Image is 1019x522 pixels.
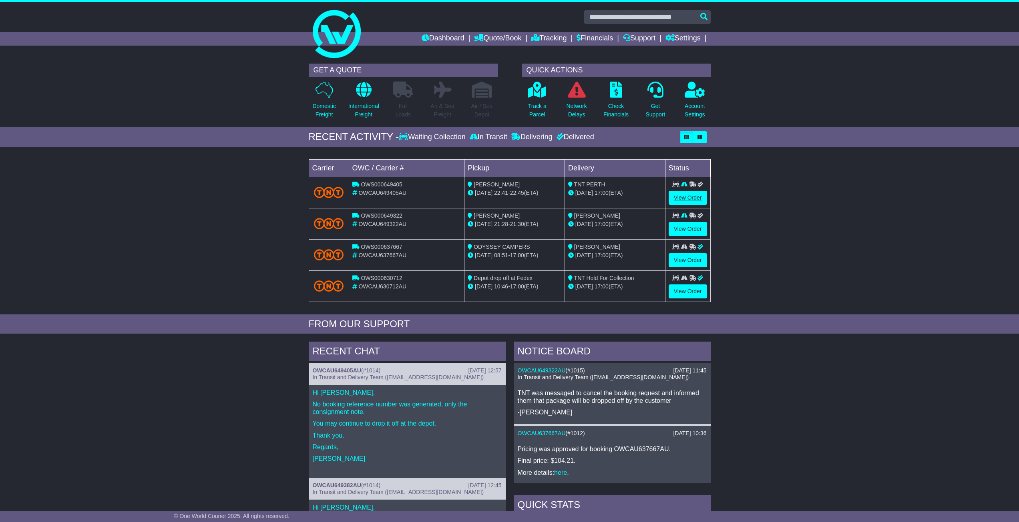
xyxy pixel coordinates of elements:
[568,189,662,197] div: (ETA)
[314,249,344,260] img: TNT_Domestic.png
[669,222,707,236] a: View Order
[575,221,593,227] span: [DATE]
[309,64,498,77] div: GET A QUOTE
[361,212,402,219] span: OWS000649322
[518,367,707,374] div: ( )
[595,221,609,227] span: 17:00
[474,244,530,250] span: ODYSSEY CAMPERS
[494,283,508,290] span: 10:46
[313,400,502,416] p: No booking reference number was generated, only the consignment note.
[669,191,707,205] a: View Order
[474,275,533,281] span: Depot drop off at Fedex
[669,253,707,267] a: View Order
[363,482,379,488] span: #1014
[313,504,502,511] p: Hi [PERSON_NAME],
[468,251,561,260] div: - (ETA)
[567,367,583,374] span: #1015
[349,159,464,177] td: OWC / Carrier #
[603,102,629,119] p: Check Financials
[312,102,336,119] p: Domestic Freight
[603,81,629,123] a: CheckFinancials
[673,367,706,374] div: [DATE] 11:45
[475,283,492,290] span: [DATE]
[555,133,594,142] div: Delivered
[510,283,524,290] span: 17:00
[361,181,402,188] span: OWS000649405
[554,469,567,476] a: here
[510,190,524,196] span: 22:45
[309,342,506,363] div: RECENT CHAT
[313,482,361,488] a: OWCAU649382AU
[474,212,520,219] span: [PERSON_NAME]
[645,81,665,123] a: GetSupport
[531,32,567,46] a: Tracking
[665,159,710,177] td: Status
[348,102,379,119] p: International Freight
[522,64,711,77] div: QUICK ACTIONS
[475,252,492,258] span: [DATE]
[528,102,547,119] p: Track a Parcel
[518,374,689,380] span: In Transit and Delivery Team ([EMAIL_ADDRESS][DOMAIN_NAME])
[361,275,402,281] span: OWS000630712
[358,190,406,196] span: OWCAU649405AU
[665,32,701,46] a: Settings
[518,469,707,476] p: More details: .
[518,408,707,416] p: -[PERSON_NAME]
[595,252,609,258] span: 17:00
[475,221,492,227] span: [DATE]
[313,443,502,451] p: Regards,
[575,252,593,258] span: [DATE]
[518,457,707,464] p: Final price: $104.21.
[468,482,501,489] div: [DATE] 12:45
[313,367,502,374] div: ( )
[471,102,493,119] p: Air / Sea Depot
[514,495,711,517] div: Quick Stats
[314,187,344,198] img: TNT_Domestic.png
[494,190,508,196] span: 22:41
[574,244,620,250] span: [PERSON_NAME]
[468,367,501,374] div: [DATE] 12:57
[361,244,402,250] span: OWS000637667
[431,102,454,119] p: Air & Sea Freight
[568,251,662,260] div: (ETA)
[566,102,587,119] p: Network Delays
[567,430,583,436] span: #1012
[314,280,344,291] img: TNT_Domestic.png
[358,252,406,258] span: OWCAU637667AU
[574,181,605,188] span: TNT PERTH
[309,131,399,143] div: RECENT ACTIVITY -
[684,81,705,123] a: AccountSettings
[494,221,508,227] span: 21:28
[393,102,413,119] p: Full Loads
[348,81,380,123] a: InternationalFreight
[566,81,587,123] a: NetworkDelays
[313,432,502,439] p: Thank you.
[313,489,484,495] span: In Transit and Delivery Team ([EMAIL_ADDRESS][DOMAIN_NAME])
[595,190,609,196] span: 17:00
[518,430,707,437] div: ( )
[494,252,508,258] span: 08:51
[174,513,289,519] span: © One World Courier 2025. All rights reserved.
[568,220,662,228] div: (ETA)
[685,102,705,119] p: Account Settings
[510,221,524,227] span: 21:30
[313,420,502,427] p: You may continue to drop it off at the depot.
[595,283,609,290] span: 17:00
[574,275,634,281] span: TNT Hold For Collection
[528,81,547,123] a: Track aParcel
[468,220,561,228] div: - (ETA)
[510,252,524,258] span: 17:00
[464,159,565,177] td: Pickup
[509,133,555,142] div: Delivering
[313,374,484,380] span: In Transit and Delivery Team ([EMAIL_ADDRESS][DOMAIN_NAME])
[313,455,502,462] p: [PERSON_NAME]
[468,282,561,291] div: - (ETA)
[313,482,502,489] div: ( )
[475,190,492,196] span: [DATE]
[568,282,662,291] div: (ETA)
[358,283,406,290] span: OWCAU630712AU
[623,32,655,46] a: Support
[313,367,361,374] a: OWCAU649405AU
[468,133,509,142] div: In Transit
[645,102,665,119] p: Get Support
